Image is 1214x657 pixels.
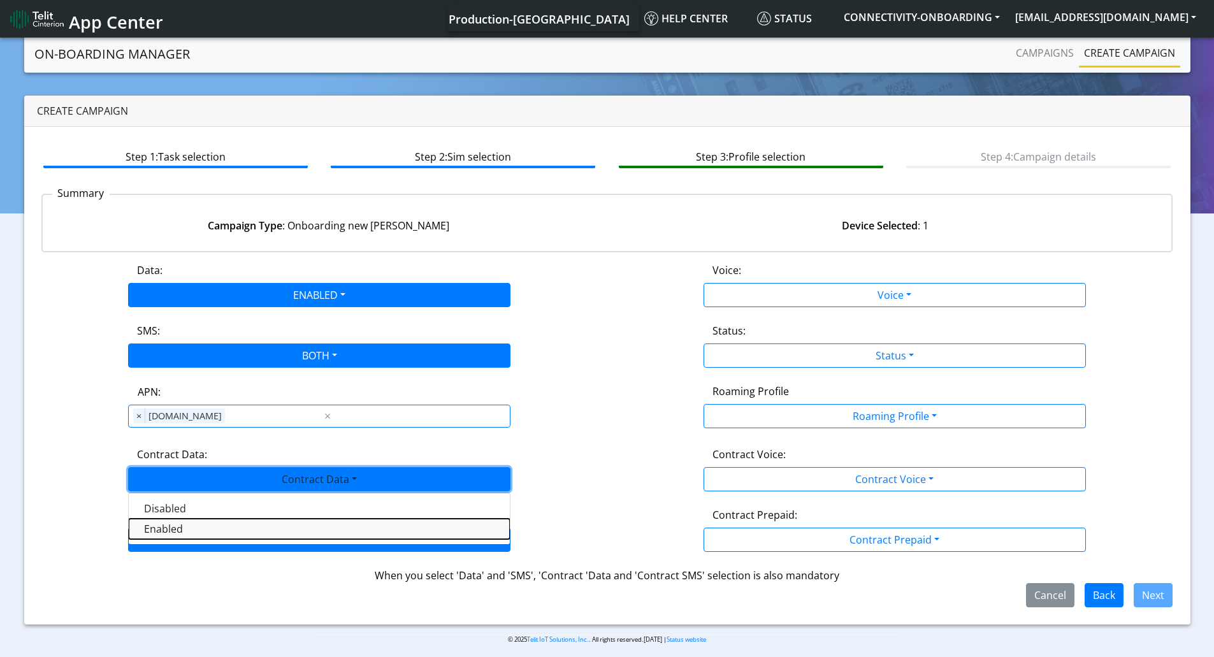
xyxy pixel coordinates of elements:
[704,528,1086,552] button: Contract Prepaid
[712,507,797,523] label: Contract Prepaid:
[10,5,161,32] a: App Center
[712,384,789,399] label: Roaming Profile
[757,11,812,25] span: Status
[129,498,510,519] button: Disabled
[129,519,510,539] button: Enabled
[128,283,510,307] button: ENABLED
[128,467,510,491] button: Contract Data
[41,568,1173,583] div: When you select 'Data' and 'SMS', 'Contract 'Data and 'Contract SMS' selection is also mandatory
[752,6,836,31] a: Status
[1079,40,1180,66] a: Create campaign
[145,408,225,424] span: [DOMAIN_NAME]
[1011,40,1079,66] a: Campaigns
[137,323,160,338] label: SMS:
[644,11,658,25] img: knowledge.svg
[448,6,629,31] a: Your current platform instance
[667,635,706,644] a: Status website
[43,144,308,168] btn: Step 1: Task selection
[1085,583,1124,607] button: Back
[712,323,746,338] label: Status:
[704,343,1086,368] button: Status
[712,447,786,462] label: Contract Voice:
[1008,6,1204,29] button: [EMAIL_ADDRESS][DOMAIN_NAME]
[137,263,163,278] label: Data:
[10,9,64,29] img: logo-telit-cinterion-gw-new.png
[133,408,145,424] span: ×
[607,218,1164,233] div: : 1
[836,6,1008,29] button: CONNECTIVITY-ONBOARDING
[138,384,161,400] label: APN:
[128,343,510,368] button: BOTH
[137,447,207,462] label: Contract Data:
[619,144,883,168] btn: Step 3: Profile selection
[644,11,728,25] span: Help center
[639,6,752,31] a: Help center
[24,96,1190,127] div: Create campaign
[208,219,282,233] strong: Campaign Type
[313,635,901,644] p: © 2025 . All rights reserved.[DATE] |
[906,144,1171,168] btn: Step 4: Campaign details
[52,185,110,201] p: Summary
[704,283,1086,307] button: Voice
[1134,583,1173,607] button: Next
[128,493,510,545] div: ENABLED
[704,404,1086,428] button: Roaming Profile
[69,10,163,34] span: App Center
[449,11,630,27] span: Production-[GEOGRAPHIC_DATA]
[322,408,333,424] span: Clear all
[1026,583,1074,607] button: Cancel
[50,218,607,233] div: : Onboarding new [PERSON_NAME]
[704,467,1086,491] button: Contract Voice
[34,41,190,67] a: On-Boarding Manager
[331,144,595,168] btn: Step 2: Sim selection
[712,263,741,278] label: Voice:
[527,635,589,644] a: Telit IoT Solutions, Inc.
[757,11,771,25] img: status.svg
[842,219,918,233] strong: Device Selected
